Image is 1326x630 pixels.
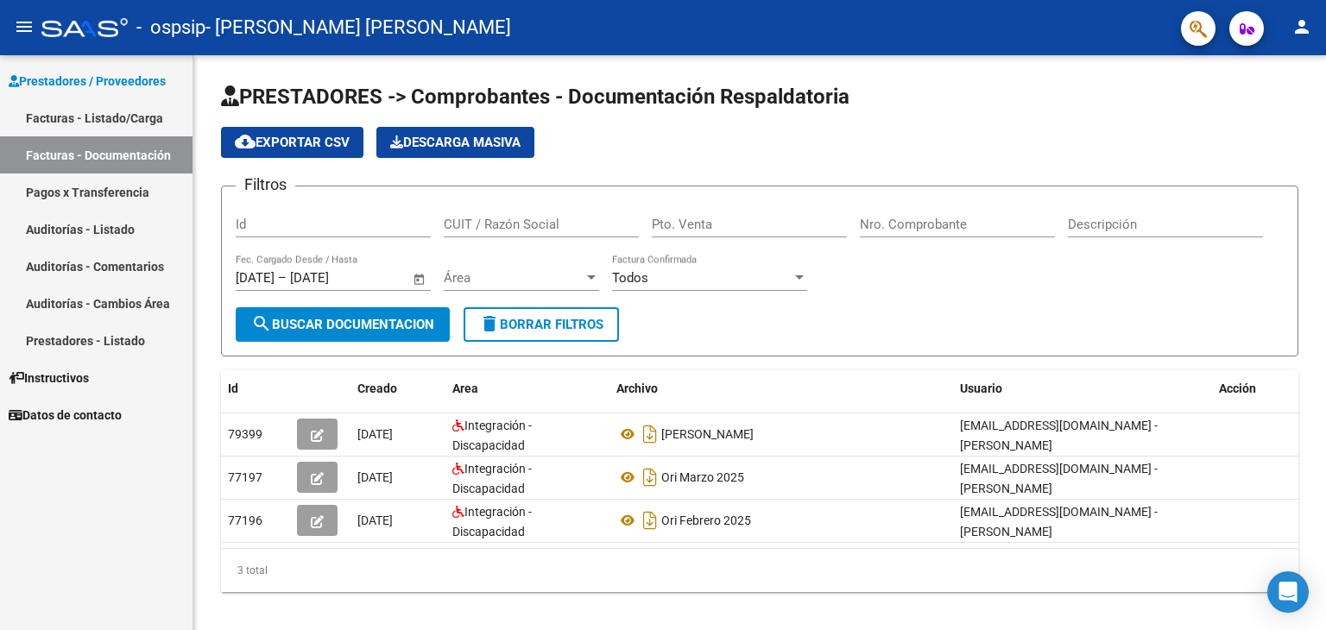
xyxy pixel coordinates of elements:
[357,513,393,527] span: [DATE]
[639,507,661,534] i: Descargar documento
[639,420,661,448] i: Descargar documento
[290,270,374,286] input: End date
[235,131,256,152] mat-icon: cloud_download
[376,127,534,158] button: Descarga Masiva
[136,9,205,47] span: - ospsip
[452,462,532,495] span: Integración - Discapacidad
[357,470,393,484] span: [DATE]
[236,307,450,342] button: Buscar Documentacion
[1291,16,1312,37] mat-icon: person
[228,381,238,395] span: Id
[221,370,290,407] datatable-header-cell: Id
[221,85,849,109] span: PRESTADORES -> Comprobantes - Documentación Respaldatoria
[479,313,500,334] mat-icon: delete
[205,9,511,47] span: - [PERSON_NAME] [PERSON_NAME]
[661,513,751,527] span: Ori Febrero 2025
[661,470,744,484] span: Ori Marzo 2025
[1267,571,1309,613] div: Open Intercom Messenger
[612,270,648,286] span: Todos
[960,462,1158,495] span: [EMAIL_ADDRESS][DOMAIN_NAME] - [PERSON_NAME]
[251,313,272,334] mat-icon: search
[228,470,262,484] span: 77197
[661,427,754,441] span: [PERSON_NAME]
[1212,370,1298,407] datatable-header-cell: Acción
[452,419,532,452] span: Integración - Discapacidad
[357,427,393,441] span: [DATE]
[452,505,532,539] span: Integración - Discapacidad
[960,381,1002,395] span: Usuario
[639,463,661,491] i: Descargar documento
[444,270,584,286] span: Área
[14,16,35,37] mat-icon: menu
[376,127,534,158] app-download-masive: Descarga masiva de comprobantes (adjuntos)
[350,370,445,407] datatable-header-cell: Creado
[960,505,1158,539] span: [EMAIL_ADDRESS][DOMAIN_NAME] - [PERSON_NAME]
[9,369,89,387] span: Instructivos
[236,270,275,286] input: Start date
[236,173,295,197] h3: Filtros
[953,370,1212,407] datatable-header-cell: Usuario
[228,513,262,527] span: 77196
[452,381,478,395] span: Area
[9,72,166,91] span: Prestadores / Proveedores
[278,270,287,286] span: –
[390,135,521,150] span: Descarga Masiva
[479,317,603,332] span: Borrar Filtros
[609,370,953,407] datatable-header-cell: Archivo
[221,549,1298,592] div: 3 total
[357,381,397,395] span: Creado
[410,269,430,289] button: Open calendar
[616,381,658,395] span: Archivo
[251,317,434,332] span: Buscar Documentacion
[1219,381,1256,395] span: Acción
[464,307,619,342] button: Borrar Filtros
[9,406,122,425] span: Datos de contacto
[228,427,262,441] span: 79399
[221,127,363,158] button: Exportar CSV
[235,135,350,150] span: Exportar CSV
[445,370,609,407] datatable-header-cell: Area
[960,419,1158,452] span: [EMAIL_ADDRESS][DOMAIN_NAME] - [PERSON_NAME]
